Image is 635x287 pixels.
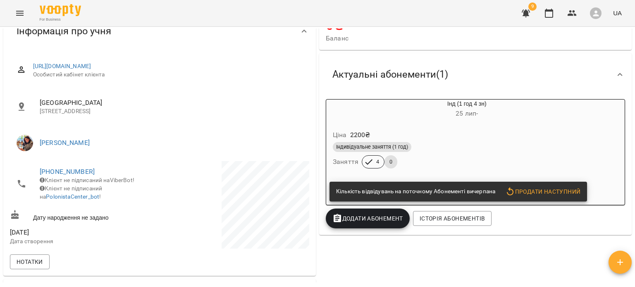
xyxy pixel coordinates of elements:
[420,213,485,223] span: Історія абонементів
[326,209,410,228] button: Додати Абонемент
[505,187,580,197] span: Продати наступний
[40,98,303,108] span: [GEOGRAPHIC_DATA]
[528,2,537,11] span: 9
[502,184,584,199] button: Продати наступний
[3,10,316,52] div: Інформація про учня
[366,100,568,119] div: Інд (1 год 4 зн)
[333,129,347,141] h6: Ціна
[40,17,81,22] span: For Business
[319,53,632,96] div: Актуальні абонементи(1)
[10,228,158,237] span: [DATE]
[332,213,403,223] span: Додати Абонемент
[17,25,111,38] span: Інформація про учня
[40,177,134,183] span: Клієнт не підписаний на ViberBot!
[46,193,99,200] a: PolonistaCenter_bot
[610,5,625,21] button: UA
[333,143,411,151] span: Індивідуальне заняття (1 год)
[40,185,102,200] span: Клієнт не підписаний на !
[456,109,478,117] span: 25 лип -
[40,168,95,176] a: [PHONE_NUMBER]
[10,3,30,23] button: Menu
[413,211,492,226] button: Історія абонементів
[10,254,50,269] button: Нотатки
[326,100,366,119] div: Інд (1 год 4 зн)
[8,208,160,223] div: Дату народження не задано
[40,107,303,116] p: [STREET_ADDRESS]
[371,158,384,166] span: 4
[40,139,90,147] a: [PERSON_NAME]
[33,71,303,79] span: Особистий кабінет клієнта
[40,4,81,16] img: Voopty Logo
[17,135,33,151] img: Гаврилова Інна Іванівна
[336,184,495,199] div: Кількість відвідувань на поточному Абонементі вичерпана
[326,100,568,178] button: Інд (1 год 4 зн)25 лип- Ціна2200₴Індивідуальне заняття (1 год)Заняття40
[326,33,547,43] span: Баланс
[613,9,622,17] span: UA
[332,68,448,81] span: Актуальні абонементи ( 1 )
[10,237,158,246] p: Дата створення
[333,156,358,168] h6: Заняття
[384,158,397,166] span: 0
[350,130,370,140] p: 2200 ₴
[17,257,43,267] span: Нотатки
[33,63,91,69] a: [URL][DOMAIN_NAME]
